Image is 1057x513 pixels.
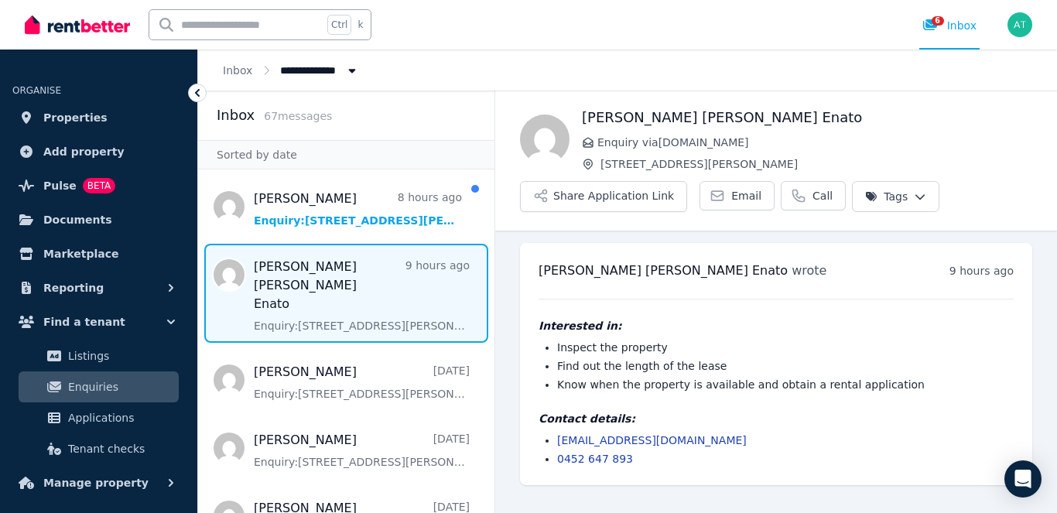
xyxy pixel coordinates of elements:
a: Applications [19,402,179,433]
li: Find out the length of the lease [557,358,1014,374]
a: Add property [12,136,185,167]
a: Enquiries [19,371,179,402]
time: 9 hours ago [949,265,1014,277]
button: Share Application Link [520,181,687,212]
span: ORGANISE [12,85,61,96]
div: Open Intercom Messenger [1004,460,1042,498]
span: Tenant checks [68,439,173,458]
a: Documents [12,204,185,235]
span: [STREET_ADDRESS][PERSON_NAME] [600,156,1032,172]
span: Enquiries [68,378,173,396]
span: 67 message s [264,110,332,122]
li: Inspect the property [557,340,1014,355]
a: [EMAIL_ADDRESS][DOMAIN_NAME] [557,434,747,446]
span: Documents [43,210,112,229]
a: [PERSON_NAME]8 hours agoEnquiry:[STREET_ADDRESS][PERSON_NAME]. [254,190,462,228]
span: Find a tenant [43,313,125,331]
span: Tags [865,189,908,204]
a: [PERSON_NAME] [PERSON_NAME] Enato9 hours agoEnquiry:[STREET_ADDRESS][PERSON_NAME]. [254,258,470,333]
span: Call [812,188,833,203]
span: Add property [43,142,125,161]
nav: Breadcrumb [198,50,385,91]
span: Manage property [43,474,149,492]
a: [PERSON_NAME][DATE]Enquiry:[STREET_ADDRESS][PERSON_NAME]. [254,363,470,402]
span: Email [731,188,761,203]
img: RentBetter [25,13,130,36]
span: Applications [68,409,173,427]
a: Properties [12,102,185,133]
span: Listings [68,347,173,365]
span: [PERSON_NAME] [PERSON_NAME] Enato [539,263,788,278]
a: Tenant checks [19,433,179,464]
img: Anton Tonev [1007,12,1032,37]
h4: Contact details: [539,411,1014,426]
a: Marketplace [12,238,185,269]
a: Email [700,181,775,210]
li: Know when the property is available and obtain a rental application [557,377,1014,392]
button: Find a tenant [12,306,185,337]
span: BETA [83,178,115,193]
h1: [PERSON_NAME] [PERSON_NAME] Enato [582,107,1032,128]
span: Properties [43,108,108,127]
span: Enquiry via [DOMAIN_NAME] [597,135,1032,150]
span: k [357,19,363,31]
a: Listings [19,340,179,371]
button: Manage property [12,467,185,498]
a: [PERSON_NAME][DATE]Enquiry:[STREET_ADDRESS][PERSON_NAME]. [254,431,470,470]
div: Inbox [922,18,977,33]
span: Marketplace [43,245,118,263]
a: PulseBETA [12,170,185,201]
a: Call [781,181,846,210]
span: wrote [792,263,826,278]
a: Inbox [223,64,252,77]
h2: Inbox [217,104,255,126]
div: Sorted by date [198,140,494,169]
img: Angelica Marie Enato [520,115,570,164]
span: Reporting [43,279,104,297]
a: 0452 647 893 [557,453,633,465]
span: 6 [932,16,944,26]
button: Reporting [12,272,185,303]
h4: Interested in: [539,318,1014,333]
span: Pulse [43,176,77,195]
button: Tags [852,181,939,212]
span: Ctrl [327,15,351,35]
